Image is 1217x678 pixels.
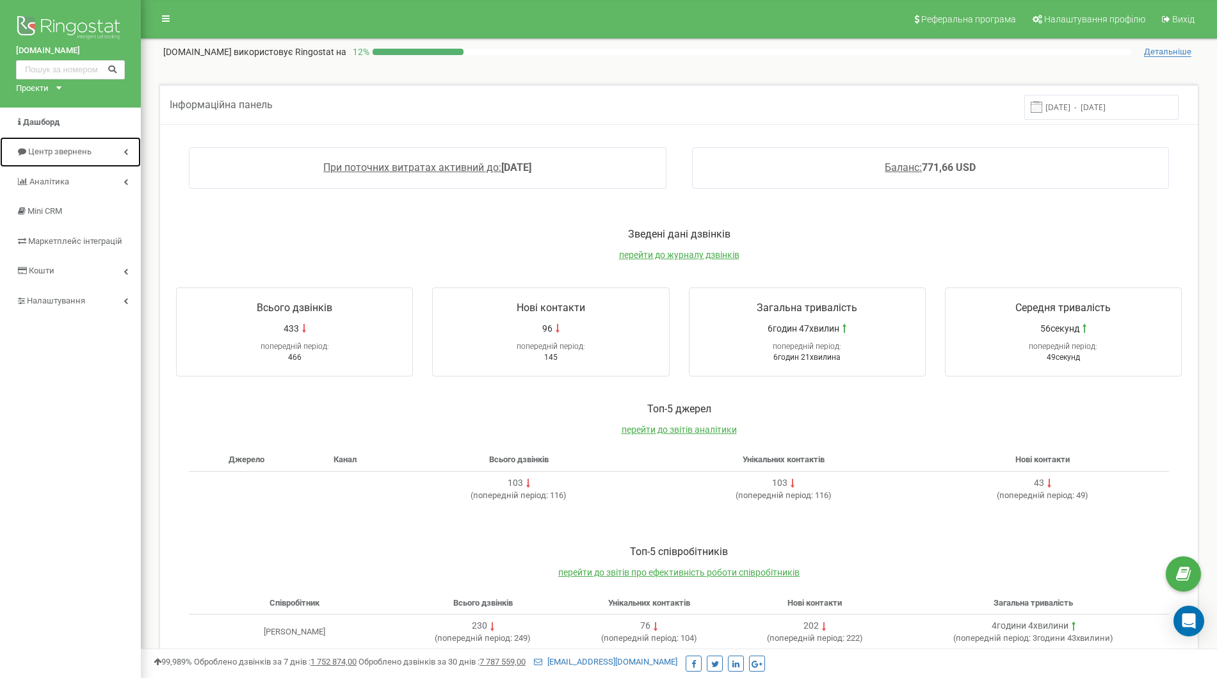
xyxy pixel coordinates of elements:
span: ( 49 ) [997,490,1088,500]
a: [DOMAIN_NAME] [16,45,125,57]
span: 145 [544,353,558,362]
span: Всього дзвінків [453,598,513,608]
u: 7 787 559,00 [480,657,526,666]
span: 56секунд [1040,322,1079,335]
span: Clip a selection (Select text first) [58,107,171,117]
span: попередній період: [517,342,585,351]
span: 433 [284,322,299,335]
div: 202 [803,620,819,633]
span: Аналiтика [29,177,69,186]
span: Середня тривалість [1015,302,1111,314]
span: 466 [288,353,302,362]
div: Проєкти [16,83,49,95]
span: xTiles [61,17,84,28]
span: 96 [542,322,552,335]
span: використовує Ringostat на [234,47,346,57]
span: Маркетплейс інтеграцій [28,236,122,246]
span: Канал [334,455,357,464]
span: Mini CRM [28,206,62,216]
span: Кошти [29,266,54,275]
span: Унікальних контактів [743,455,825,464]
span: Clip a block [58,127,100,138]
span: Інформаційна панель [170,99,273,111]
span: Баланс: [885,161,922,174]
span: Налаштування [27,296,85,305]
span: При поточних витратах активний до: [323,161,501,174]
button: Clip a selection (Select text first) [38,102,234,122]
span: ( 3години 43хвилини ) [953,633,1113,643]
span: Clip a bookmark [58,86,116,97]
button: Clip a bookmark [38,81,234,102]
a: [EMAIL_ADDRESS][DOMAIN_NAME] [534,657,677,666]
span: попередній період: [738,490,813,500]
td: [PERSON_NAME] [189,615,400,650]
span: попередній період: [956,633,1031,643]
a: перейти до звітів аналітики [622,424,737,435]
a: При поточних витратах активний до:[DATE] [323,161,531,174]
span: Дашборд [23,117,60,127]
div: 43 [1034,477,1044,490]
span: Нові контакти [1015,455,1070,464]
span: Нові контакти [517,302,585,314]
p: 12 % [346,45,373,58]
a: Баланс:771,66 USD [885,161,976,174]
span: ( 104 ) [601,633,697,643]
span: Clear all and close [155,181,224,196]
span: Toп-5 джерел [647,403,711,415]
div: Open Intercom Messenger [1173,606,1204,636]
span: попередній період: [437,633,512,643]
span: попередній період: [261,342,329,351]
span: Джерело [229,455,264,464]
span: Всього дзвінків [489,455,549,464]
span: Нові контакти [787,598,842,608]
div: Destination [32,595,232,609]
div: 103 [508,477,523,490]
button: Clip a block [38,122,234,143]
span: Inbox Panel [52,611,95,627]
span: Співробітник [270,598,319,608]
div: 103 [772,477,787,490]
a: перейти до журналу дзвінків [619,250,739,260]
span: попередній період: [773,342,841,351]
span: Зведені дані дзвінків [628,228,730,240]
span: ( 222 ) [767,633,863,643]
img: Ringostat logo [16,13,125,45]
span: 6годин 21хвилина [773,353,841,362]
button: Clip a screenshot [38,143,234,163]
span: попередній період: [473,490,548,500]
input: Пошук за номером [16,60,125,79]
span: 99,989% [154,657,192,666]
span: попередній період: [999,490,1074,500]
span: ( 249 ) [435,633,531,643]
span: Оброблено дзвінків за 7 днів : [194,657,357,666]
span: Clip a screenshot [58,148,117,158]
span: Налаштування профілю [1044,14,1145,24]
span: Реферальна програма [921,14,1016,24]
span: 6годин 47хвилин [768,322,839,335]
span: Центр звернень [28,147,92,156]
a: перейти до звітів про ефективність роботи співробітників [558,567,800,577]
u: 1 752 874,00 [310,657,357,666]
span: 49секунд [1047,353,1080,362]
span: Детальніше [1144,47,1191,57]
div: 76 [640,620,650,633]
span: Toп-5 співробітників [630,545,728,558]
div: 4години 4хвилини [992,620,1068,633]
span: Всього дзвінків [257,302,332,314]
div: 230 [472,620,487,633]
span: попередній період: [1029,342,1097,351]
span: ( 116 ) [471,490,567,500]
p: [DOMAIN_NAME] [163,45,346,58]
span: Оброблено дзвінків за 30 днів : [359,657,526,666]
span: Вихід [1172,14,1195,24]
input: Untitled [33,56,239,81]
span: ( 116 ) [736,490,832,500]
span: попередній період: [770,633,844,643]
span: Загальна тривалість [994,598,1073,608]
span: Загальна тривалість [757,302,857,314]
span: Унікальних контактів [608,598,690,608]
span: попередній період: [604,633,679,643]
